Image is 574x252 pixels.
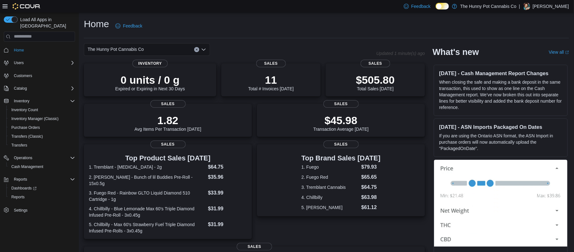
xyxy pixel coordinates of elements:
span: Load All Apps in [GEOGRAPHIC_DATA] [18,16,75,29]
img: Cova [13,3,41,9]
dd: $31.99 [208,221,247,228]
button: Inventory [1,97,78,105]
button: Transfers (Classic) [6,132,78,141]
button: Clear input [194,47,199,52]
span: Feedback [411,3,431,9]
span: Inventory Manager (Classic) [9,115,75,123]
dt: 1. Tremblant - [MEDICAL_DATA] - 2g [89,164,206,170]
dt: 5. Chillbilly - Max 60's Strawberry Fuel Triple Diamond Infused Pre-Rolls - 3x0.45g [89,221,206,234]
button: Customers [1,71,78,80]
dd: $64.75 [361,183,380,191]
h3: Top Product Sales [DATE] [89,154,247,162]
button: Catalog [11,85,29,92]
div: Total # Invoices [DATE] [248,74,293,91]
span: Transfers [9,141,75,149]
p: $505.80 [356,74,395,86]
a: Feedback [113,20,145,32]
p: The Hunny Pot Cannabis Co [460,3,516,10]
span: Sales [150,100,186,108]
span: Reports [9,193,75,201]
a: Transfers [9,141,30,149]
span: Dashboards [11,186,37,191]
h3: [DATE] - ASN Imports Packaged On Dates [439,124,562,130]
span: Purchase Orders [11,125,40,130]
dt: 2. [PERSON_NAME] - Bunch of lil Buddies Pre-Roll - 15x0.5g [89,174,206,187]
h1: Home [84,18,109,30]
dt: 1. Fuego [301,164,359,170]
div: Transaction Average [DATE] [313,114,369,132]
span: Operations [11,154,75,162]
p: | [519,3,520,10]
dd: $33.99 [208,189,247,197]
span: Home [14,48,24,53]
span: Catalog [14,86,27,91]
input: Dark Mode [436,3,449,9]
a: Inventory Count [9,106,41,114]
dt: 5. [PERSON_NAME] [301,204,359,211]
button: Operations [1,153,78,162]
span: Inventory [14,99,29,104]
span: Sales [150,141,186,148]
span: Sales [323,100,359,108]
button: Reports [6,193,78,201]
h2: What's new [432,47,479,57]
span: Reports [14,177,27,182]
dd: $64.75 [208,163,247,171]
dt: 2. Fuego Red [301,174,359,180]
a: View allExternal link [549,50,569,55]
a: Home [11,46,26,54]
dd: $31.99 [208,205,247,213]
p: When closing the safe and making a bank deposit in the same transaction, this used to show as one... [439,79,562,111]
span: Inventory [132,60,168,67]
p: 1.82 [135,114,201,127]
button: Inventory [11,97,32,105]
a: Transfers (Classic) [9,133,45,140]
dt: 3. Fuego Red - Rainbow GLTO Liquid Diamond 510 Cartridge - 1g [89,190,206,202]
button: Users [11,59,26,67]
span: Reports [11,176,75,183]
p: If you are using the Ontario ASN format, the ASN Import in purchase orders will now automatically... [439,133,562,152]
span: Settings [14,208,27,213]
span: Dashboards [9,184,75,192]
button: Operations [11,154,35,162]
a: Settings [11,207,30,214]
p: 11 [248,74,293,86]
div: Avg Items Per Transaction [DATE] [135,114,201,132]
dd: $35.96 [208,173,247,181]
span: Users [11,59,75,67]
nav: Complex example [4,43,75,231]
dd: $65.65 [361,173,380,181]
span: Cash Management [11,164,43,169]
button: Cash Management [6,162,78,171]
dd: $61.12 [361,204,380,211]
span: Settings [11,206,75,214]
span: Transfers (Classic) [11,134,43,139]
button: Purchase Orders [6,123,78,132]
button: Reports [1,175,78,184]
span: Inventory Count [11,107,38,112]
p: 0 units / 0 g [115,74,185,86]
span: Feedback [123,23,142,29]
div: Expired or Expiring in Next 30 Days [115,74,185,91]
p: $45.98 [313,114,369,127]
button: Users [1,58,78,67]
a: Dashboards [6,184,78,193]
span: Users [14,60,24,65]
p: [PERSON_NAME] [533,3,569,10]
span: Sales [323,141,359,148]
dt: 3. Tremblant Cannabis [301,184,359,190]
span: Inventory [11,97,75,105]
a: Customers [11,72,35,80]
a: Reports [9,193,27,201]
h3: [DATE] - Cash Management Report Changes [439,70,562,76]
span: Transfers [11,143,27,148]
svg: External link [565,51,569,54]
div: Total Sales [DATE] [356,74,395,91]
h3: Top Brand Sales [DATE] [301,154,380,162]
a: Dashboards [9,184,39,192]
span: Customers [14,73,32,78]
span: Customers [11,72,75,80]
span: Purchase Orders [9,124,75,131]
button: Catalog [1,84,78,93]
